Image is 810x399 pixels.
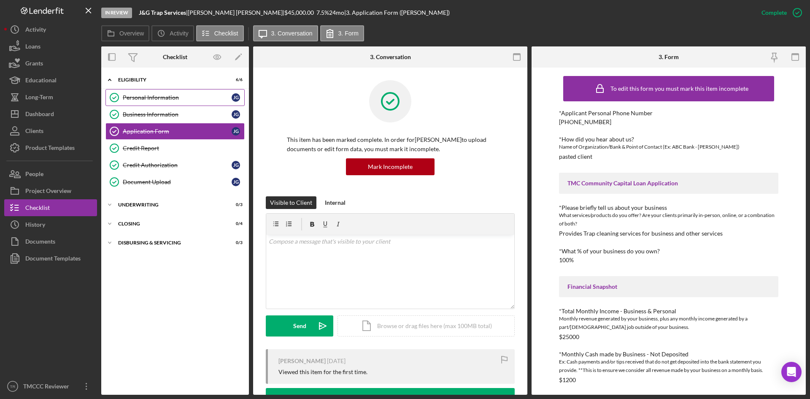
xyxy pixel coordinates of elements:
div: 7.5 % [316,9,329,16]
div: Credit Authorization [123,162,232,168]
p: This item has been marked complete. In order for [PERSON_NAME] to upload documents or edit form d... [287,135,494,154]
b: J&G Trap Services [139,9,186,16]
div: Dashboard [25,106,54,125]
div: J G [232,161,240,169]
button: Visible to Client [266,196,316,209]
button: Mark Incomplete [346,158,435,175]
button: Loans [4,38,97,55]
div: 3. Conversation [370,54,411,60]
div: | [139,9,188,16]
div: [PHONE_NUMBER] [559,119,611,125]
div: *How did you hear about us? [559,136,778,143]
button: Long-Term [4,89,97,106]
div: Educational [25,72,57,91]
div: History [25,216,45,235]
div: 24 mo [329,9,344,16]
div: J G [232,178,240,186]
button: Activity [151,25,194,41]
button: Clients [4,122,97,139]
time: 2025-07-31 18:17 [327,358,346,364]
div: Product Templates [25,139,75,158]
div: Name of Organization/Bank & Point of Contact (Ex: ABC Bank - [PERSON_NAME]) [559,143,778,151]
div: Personal Information [123,94,232,101]
div: [PERSON_NAME] [278,358,326,364]
button: Educational [4,72,97,89]
div: pasted client [559,153,592,160]
div: Clients [25,122,43,141]
button: Grants [4,55,97,72]
div: What services/products do you offer? Are your clients primarily in-person, online, or a combnatio... [559,211,778,228]
div: Activity [25,21,46,40]
div: | 3. Application Form ([PERSON_NAME]) [344,9,450,16]
div: 100% [559,257,574,263]
div: Ex: Cash payments and/or tips received that do not get deposited into the bank statement you prov... [559,358,778,375]
div: Checklist [163,54,187,60]
div: Monthly revenue generated by your business, plus any monthly income generated by a part/[DEMOGRAP... [559,315,778,331]
a: Application FormJG [105,123,245,140]
div: J G [232,110,240,119]
button: Internal [321,196,350,209]
button: Project Overview [4,182,97,199]
div: Send [293,315,306,337]
div: 6 / 6 [227,77,243,82]
div: 0 / 3 [227,240,243,245]
div: People [25,166,43,185]
div: Document Upload [123,179,232,185]
label: 3. Conversation [271,30,313,37]
button: History [4,216,97,233]
label: Activity [170,30,188,37]
button: Documents [4,233,97,250]
div: *Monthly Cash made by Business - Not Deposited [559,351,778,358]
div: [PERSON_NAME] [PERSON_NAME] | [188,9,284,16]
div: Loans [25,38,40,57]
a: Activity [4,21,97,38]
button: Product Templates [4,139,97,156]
button: 3. Conversation [253,25,318,41]
label: Overview [119,30,144,37]
div: Visible to Client [270,196,312,209]
a: People [4,166,97,182]
div: Complete [761,4,787,21]
div: Disbursing & Servicing [118,240,221,245]
div: Documents [25,233,55,252]
div: Grants [25,55,43,74]
div: Long-Term [25,89,53,108]
button: Complete [753,4,806,21]
div: Viewed this item for the first time. [278,369,367,375]
a: Document UploadJG [105,174,245,190]
label: Checklist [214,30,238,37]
div: To edit this form you must mark this item incomplete [610,85,748,92]
div: Closing [118,221,221,226]
div: 0 / 4 [227,221,243,226]
button: 3. Form [320,25,364,41]
div: Open Intercom Messenger [781,362,802,382]
div: Credit Report [123,145,244,152]
div: In Review [101,8,132,18]
a: Personal InformationJG [105,89,245,106]
div: TMC Community Capital Loan Application [567,180,770,187]
div: Internal [325,196,346,209]
div: $45,000.00 [284,9,316,16]
div: *Applicant Personal Phone Number [559,110,778,117]
button: Checklist [4,199,97,216]
button: Checklist [196,25,244,41]
div: Document Templates [25,250,81,269]
button: Document Templates [4,250,97,267]
div: Project Overview [25,182,71,201]
div: TMCCC Reviewer [21,378,76,397]
button: Overview [101,25,149,41]
div: Business Information [123,111,232,118]
a: Credit Report [105,140,245,157]
a: Business InformationJG [105,106,245,123]
div: 0 / 3 [227,202,243,207]
div: $1200 [559,377,576,383]
button: Dashboard [4,106,97,122]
